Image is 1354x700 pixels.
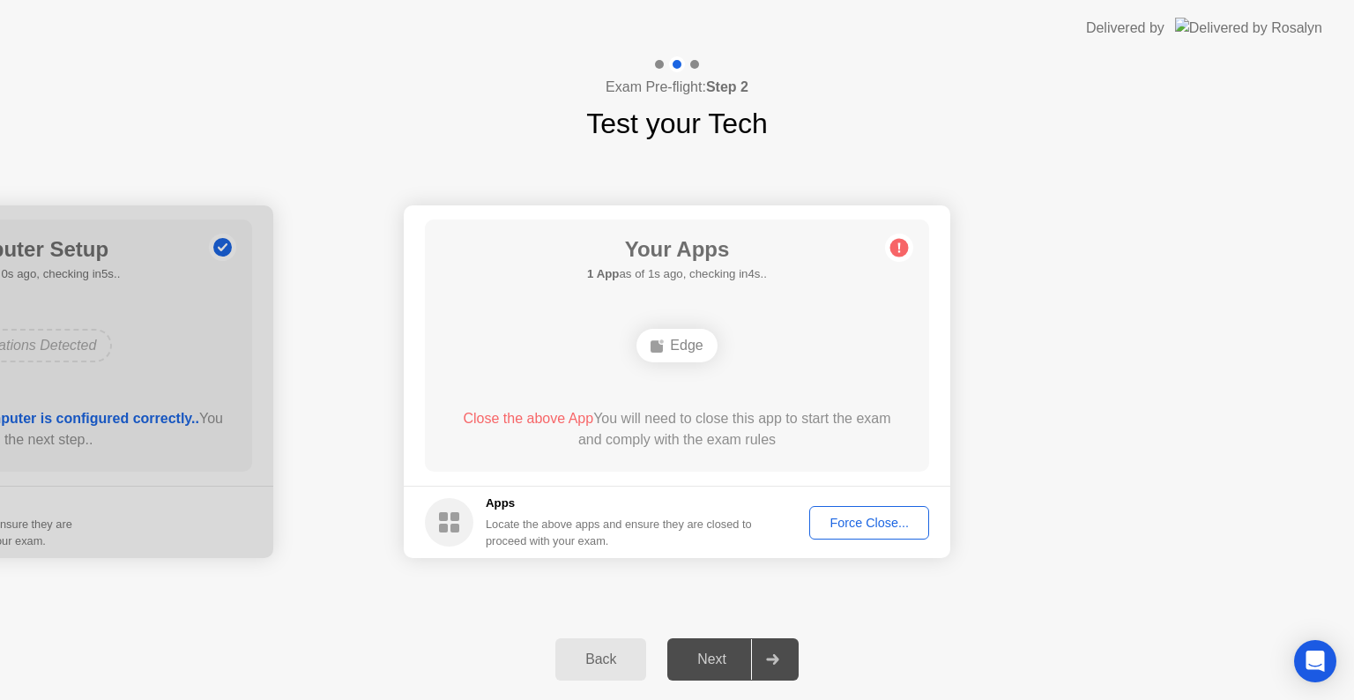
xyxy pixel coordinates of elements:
div: Delivered by [1086,18,1164,39]
b: 1 App [587,267,619,280]
div: Locate the above apps and ensure they are closed to proceed with your exam. [486,516,753,549]
span: Close the above App [463,411,593,426]
div: Edge [636,329,717,362]
b: Step 2 [706,79,748,94]
h5: as of 1s ago, checking in4s.. [587,265,767,283]
div: Open Intercom Messenger [1294,640,1336,682]
div: Force Close... [815,516,923,530]
h5: Apps [486,495,753,512]
button: Back [555,638,646,681]
h1: Your Apps [587,234,767,265]
h1: Test your Tech [586,102,768,145]
button: Next [667,638,799,681]
div: Next [673,652,751,667]
h4: Exam Pre-flight: [606,77,748,98]
button: Force Close... [809,506,929,540]
div: You will need to close this app to start the exam and comply with the exam rules [450,408,904,451]
img: Delivered by Rosalyn [1175,18,1322,38]
div: Back [561,652,641,667]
